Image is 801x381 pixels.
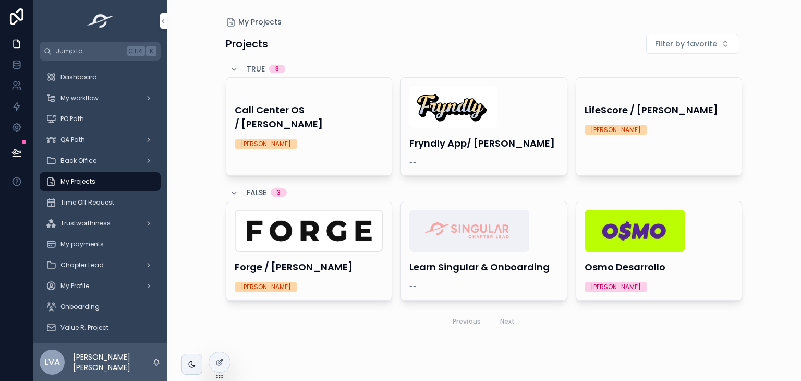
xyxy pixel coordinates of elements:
a: My workflow [40,89,161,108]
span: -- [585,86,592,94]
h4: Learn Singular & Onboarding [409,260,559,274]
a: My Projects [40,172,161,191]
span: -- [409,282,417,291]
span: Time Off Request [60,198,114,207]
a: PO Path [40,110,161,128]
a: Onboarding [40,297,161,316]
span: K [147,47,155,55]
a: Singular-Chapter-Lead.pngLearn Singular & Onboarding-- [400,201,567,301]
span: My Projects [238,17,282,27]
a: Captura-de-pantalla-2024-05-16-a-la(s)-15.25.47.pngFryndly App/ [PERSON_NAME]-- [400,77,567,176]
span: Jump to... [56,47,123,55]
h1: Projects [226,37,268,51]
span: My Profile [60,282,89,290]
button: Select Button [646,34,738,54]
a: Value R. Project [40,318,161,337]
span: Ctrl [127,46,145,56]
a: Time Off Request [40,193,161,212]
span: LVA [45,356,60,368]
a: Forge.pngForge / [PERSON_NAME][PERSON_NAME] [226,201,393,301]
div: [PERSON_NAME] [591,125,641,135]
img: Forge.png [235,210,383,252]
div: 3 [277,188,281,197]
div: [PERSON_NAME] [241,139,291,149]
div: scrollable content [33,61,167,343]
div: [PERSON_NAME] [241,282,291,292]
span: My Projects [60,177,95,186]
a: Dashboard [40,68,161,87]
a: Trustworthiness [40,214,161,233]
a: My Profile [40,277,161,295]
span: Onboarding [60,303,100,311]
span: Chapter Lead [60,261,104,269]
h4: LifeScore / [PERSON_NAME] [585,103,734,117]
h4: Forge / [PERSON_NAME] [235,260,384,274]
span: Back Office [60,157,96,165]
a: My payments [40,235,161,254]
a: --LifeScore / [PERSON_NAME][PERSON_NAME] [576,77,743,176]
a: Chapter Lead [40,256,161,275]
span: TRUE [247,64,265,74]
span: Trustworthiness [60,219,111,228]
span: Filter by favorite [655,39,717,49]
span: My workflow [60,94,99,102]
a: Screenshot-2023-10-25-at-15.43.41.pngOsmo Desarrollo[PERSON_NAME] [576,201,743,301]
span: My payments [60,240,104,248]
span: Dashboard [60,73,97,81]
span: FALSE [247,187,266,198]
button: Jump to...CtrlK [40,42,161,61]
h4: Fryndly App/ [PERSON_NAME] [409,136,559,150]
span: -- [409,159,417,167]
p: [PERSON_NAME] [PERSON_NAME] [73,352,152,373]
a: My Projects [226,17,282,27]
img: Screenshot-2023-10-25-at-15.43.41.png [585,210,685,252]
h4: Osmo Desarrollo [585,260,734,274]
div: [PERSON_NAME] [591,282,641,292]
img: App logo [84,13,117,29]
span: Value R. Project [60,324,108,332]
span: QA Path [60,136,85,144]
a: --Call Center OS / [PERSON_NAME][PERSON_NAME] [226,77,393,176]
a: Back Office [40,151,161,170]
img: Singular-Chapter-Lead.png [409,210,529,252]
div: 3 [275,65,279,73]
span: -- [235,86,242,94]
h4: Call Center OS / [PERSON_NAME] [235,103,384,131]
a: QA Path [40,130,161,149]
img: Captura-de-pantalla-2024-05-16-a-la(s)-15.25.47.png [409,86,497,128]
span: PO Path [60,115,84,123]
